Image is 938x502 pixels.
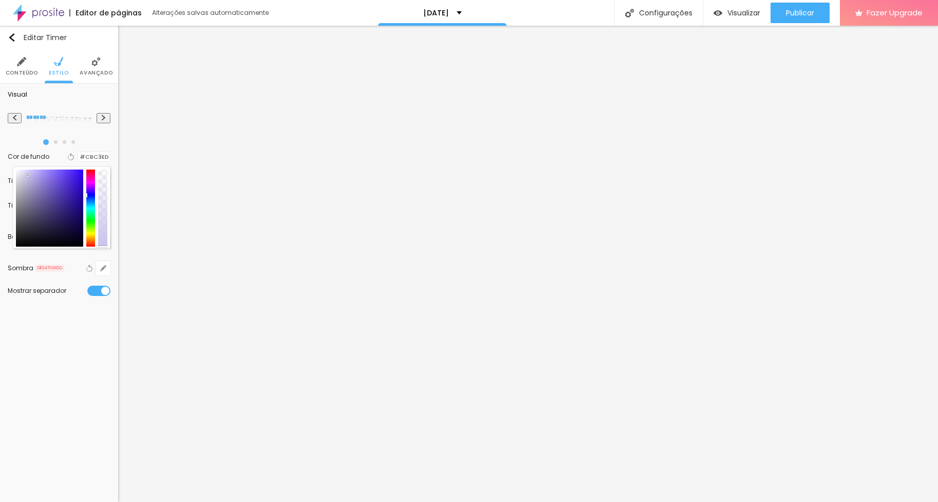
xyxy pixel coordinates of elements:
img: Icone [101,115,106,121]
div: Editar Timer [8,33,67,42]
span: Publicar [786,9,814,17]
img: Icone [17,57,26,66]
div: Sombra [8,265,33,271]
div: Borda [8,234,96,240]
span: Conteúdo [6,70,38,76]
button: Visualizar [703,3,771,23]
div: Mostrar separador [8,288,87,294]
iframe: Editor [118,26,938,502]
img: carousel [46,116,65,120]
img: Icone [91,57,101,66]
div: Alterações salvas automaticamente [152,10,270,16]
img: carousel [27,116,46,120]
span: Fazer Upgrade [867,8,923,17]
img: Icone [8,33,16,42]
span: Avançado [80,70,112,76]
div: Editor de páginas [69,9,142,16]
div: Cor de fundo [8,154,49,160]
span: Visual [8,90,27,99]
span: Estilo [49,70,69,76]
button: Publicar [771,3,830,23]
img: carousel [79,117,91,120]
div: Tipografia do número [8,178,84,184]
span: Visualizar [727,9,760,17]
img: Icone [625,9,634,17]
span: DESATIVADO [35,265,64,272]
div: Tipografia do texto [8,202,84,209]
img: Icone [54,57,63,66]
img: carousel [65,116,79,120]
p: [DATE] [423,9,449,16]
img: Icone [12,115,17,121]
img: view-1.svg [714,9,722,17]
